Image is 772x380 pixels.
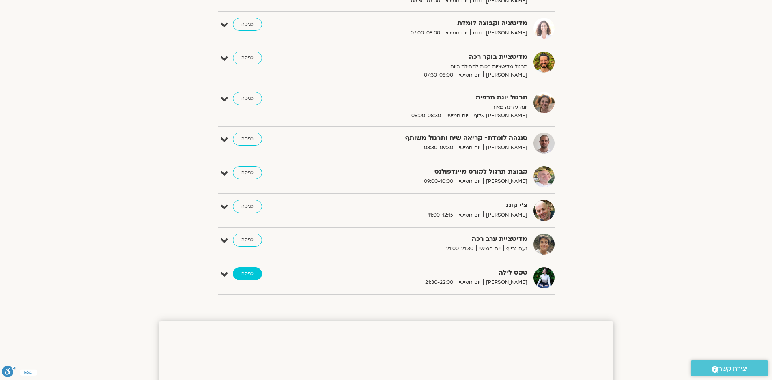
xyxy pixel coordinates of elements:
a: יצירת קשר [691,360,768,376]
span: [PERSON_NAME] אלוף [471,112,527,120]
span: 08:30-09:30 [421,144,456,152]
span: [PERSON_NAME] [483,278,527,287]
strong: תרגול יוגה תרפיה [329,92,527,103]
strong: מדיטציה וקבוצה לומדת [329,18,527,29]
span: יום חמישי [476,245,503,253]
span: 07:00-08:00 [408,29,443,37]
strong: צ'י קונג [329,200,527,211]
a: כניסה [233,92,262,105]
strong: טקס לילה [329,267,527,278]
a: כניסה [233,166,262,179]
span: 11:00-12:15 [425,211,456,219]
strong: סנגהה לומדת- קריאה שיח ותרגול משותף [329,133,527,144]
span: יום חמישי [456,71,483,79]
span: [PERSON_NAME] [483,211,527,219]
span: [PERSON_NAME] [483,71,527,79]
span: נעם גרייף [503,245,527,253]
span: יום חמישי [456,211,483,219]
span: יום חמישי [444,112,471,120]
span: יום חמישי [456,278,483,287]
a: כניסה [233,133,262,146]
span: 08:00-08:30 [409,112,444,120]
span: יום חמישי [443,29,470,37]
a: כניסה [233,267,262,280]
a: כניסה [233,52,262,64]
span: [PERSON_NAME] רוחם [470,29,527,37]
a: כניסה [233,234,262,247]
span: יצירת קשר [718,363,748,374]
span: 21:30-22:00 [422,278,456,287]
span: יום חמישי [456,144,483,152]
span: [PERSON_NAME] [483,144,527,152]
strong: מדיטציית ערב רכה [329,234,527,245]
p: יוגה עדינה מאוד [329,103,527,112]
a: כניסה [233,18,262,31]
span: 07:30-08:00 [421,71,456,79]
span: 09:00-10:00 [421,177,456,186]
strong: קבוצת תרגול לקורס מיינדפולנס [329,166,527,177]
span: יום חמישי [456,177,483,186]
span: [PERSON_NAME] [483,177,527,186]
span: 21:00-21:30 [443,245,476,253]
p: תרגול מדיטציות רכות לתחילת היום [329,62,527,71]
a: כניסה [233,200,262,213]
strong: מדיטציית בוקר רכה [329,52,527,62]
